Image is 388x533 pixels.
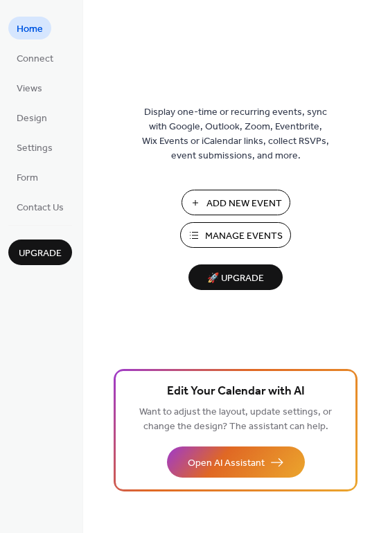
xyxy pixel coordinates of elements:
[180,222,291,248] button: Manage Events
[8,165,46,188] a: Form
[19,246,62,261] span: Upgrade
[8,17,51,39] a: Home
[205,229,283,244] span: Manage Events
[206,197,282,211] span: Add New Event
[17,171,38,186] span: Form
[188,264,283,290] button: 🚀 Upgrade
[8,46,62,69] a: Connect
[139,403,332,436] span: Want to adjust the layout, update settings, or change the design? The assistant can help.
[8,136,61,159] a: Settings
[8,106,55,129] a: Design
[8,195,72,218] a: Contact Us
[8,76,51,99] a: Views
[17,52,53,66] span: Connect
[17,201,64,215] span: Contact Us
[17,22,43,37] span: Home
[142,105,329,163] span: Display one-time or recurring events, sync with Google, Outlook, Zoom, Eventbrite, Wix Events or ...
[188,456,265,471] span: Open AI Assistant
[167,382,305,401] span: Edit Your Calendar with AI
[197,269,274,288] span: 🚀 Upgrade
[17,141,53,156] span: Settings
[8,240,72,265] button: Upgrade
[182,190,290,215] button: Add New Event
[167,446,305,478] button: Open AI Assistant
[17,111,47,126] span: Design
[17,82,42,96] span: Views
